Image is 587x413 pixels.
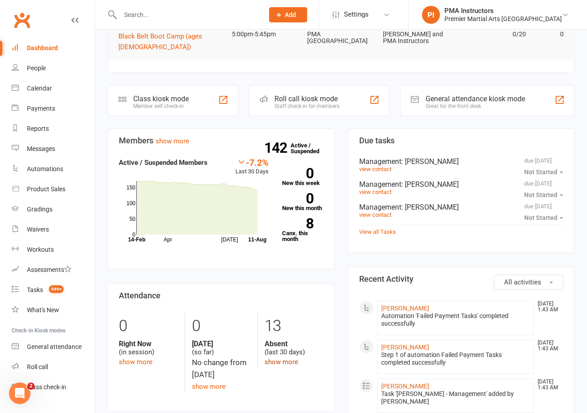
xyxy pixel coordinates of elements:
time: [DATE] 1:43 AM [533,301,563,313]
div: 13 [265,313,323,340]
button: Add [269,7,307,22]
a: Payments [12,99,95,119]
a: Messages [12,139,95,159]
div: Tasks [27,286,43,293]
span: 2 [27,383,35,390]
a: Clubworx [11,9,33,31]
div: Management [359,203,564,211]
div: (last 30 days) [265,340,323,357]
a: 0New this month [282,193,323,211]
a: Waivers [12,219,95,240]
span: : [PERSON_NAME] [401,180,459,189]
span: Black Belt Boot Camp (ages [DEMOGRAPHIC_DATA]) [118,32,202,51]
td: [PERSON_NAME] and PMA Instructors [379,24,455,52]
div: Management [359,157,564,166]
div: Task '[PERSON_NAME] - Management' added by [PERSON_NAME] [381,390,530,405]
td: 0 [530,24,568,45]
strong: 0 [282,167,313,180]
td: 5:00pm-5:45pm [228,24,304,45]
time: [DATE] 1:43 AM [533,340,563,352]
a: view contact [359,189,391,195]
iframe: Intercom live chat [9,383,30,404]
a: show more [265,358,298,366]
a: [PERSON_NAME] [381,383,429,390]
div: Member self check-in [133,103,189,109]
div: Workouts [27,246,54,253]
a: Automations [12,159,95,179]
div: PI [422,6,440,24]
span: 999+ [49,285,64,293]
strong: 8 [282,217,313,230]
div: PMA Instructors [444,7,562,15]
a: General attendance kiosk mode [12,337,95,357]
a: 142Active / Suspended [291,136,330,161]
h3: Due tasks [359,136,564,145]
a: show more [119,358,152,366]
div: What's New [27,306,59,314]
a: People [12,58,95,78]
a: Gradings [12,199,95,219]
div: Messages [27,145,55,152]
div: Class kiosk mode [133,95,189,103]
div: Great for the front desk [426,103,525,109]
div: Dashboard [27,44,58,52]
div: (in session) [119,340,178,357]
a: Class kiosk mode [12,377,95,397]
div: Premier Martial Arts [GEOGRAPHIC_DATA] [444,15,562,23]
time: [DATE] 1:43 AM [533,379,563,391]
a: show more [192,383,226,391]
div: -7.2% [235,157,269,167]
strong: Active / Suspended Members [119,159,208,167]
h3: Recent Activity [359,275,564,284]
div: Calendar [27,85,52,92]
span: All activities [504,278,541,286]
a: Roll call [12,357,95,377]
div: General attendance [27,343,82,350]
div: (so far) [192,340,251,357]
a: Tasks 999+ [12,280,95,300]
div: Last 30 Days [235,157,269,176]
div: Automation 'Failed Payment Tasks' completed successfully [381,312,530,327]
div: Management [359,180,564,189]
a: Product Sales [12,179,95,199]
a: view contact [359,211,391,218]
div: Roll call [27,363,48,370]
span: Settings [344,4,369,25]
span: : [PERSON_NAME] [401,157,459,166]
strong: 142 [264,141,291,155]
div: Assessments [27,266,71,273]
button: All activities [494,275,563,290]
span: Add [285,11,296,18]
a: Calendar [12,78,95,99]
div: Class check-in [27,383,66,391]
button: Black Belt Boot Camp (ages [DEMOGRAPHIC_DATA]) [118,31,224,52]
div: Gradings [27,206,52,213]
div: Waivers [27,226,49,233]
strong: Absent [265,340,323,348]
a: [PERSON_NAME] [381,305,429,312]
a: show more [156,137,189,145]
h3: Attendance [119,291,323,300]
td: PMA [GEOGRAPHIC_DATA] [303,24,379,52]
div: Payments [27,105,55,112]
div: 0 [119,313,178,340]
a: [PERSON_NAME] [381,344,429,351]
div: Roll call kiosk mode [274,95,339,103]
div: Reports [27,125,49,132]
div: Product Sales [27,185,65,193]
a: What's New [12,300,95,320]
div: General attendance kiosk mode [426,95,525,103]
a: Dashboard [12,38,95,58]
a: view contact [359,166,391,172]
strong: 0 [282,192,313,205]
strong: Right Now [119,340,178,348]
a: Workouts [12,240,95,260]
div: Automations [27,165,63,172]
div: People [27,65,46,72]
div: 0 [192,313,251,340]
div: No change from [DATE] [192,357,251,381]
div: Staff check-in for members [274,103,339,109]
h3: Members [119,136,323,145]
a: 8Canx. this month [282,218,323,242]
a: Reports [12,119,95,139]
